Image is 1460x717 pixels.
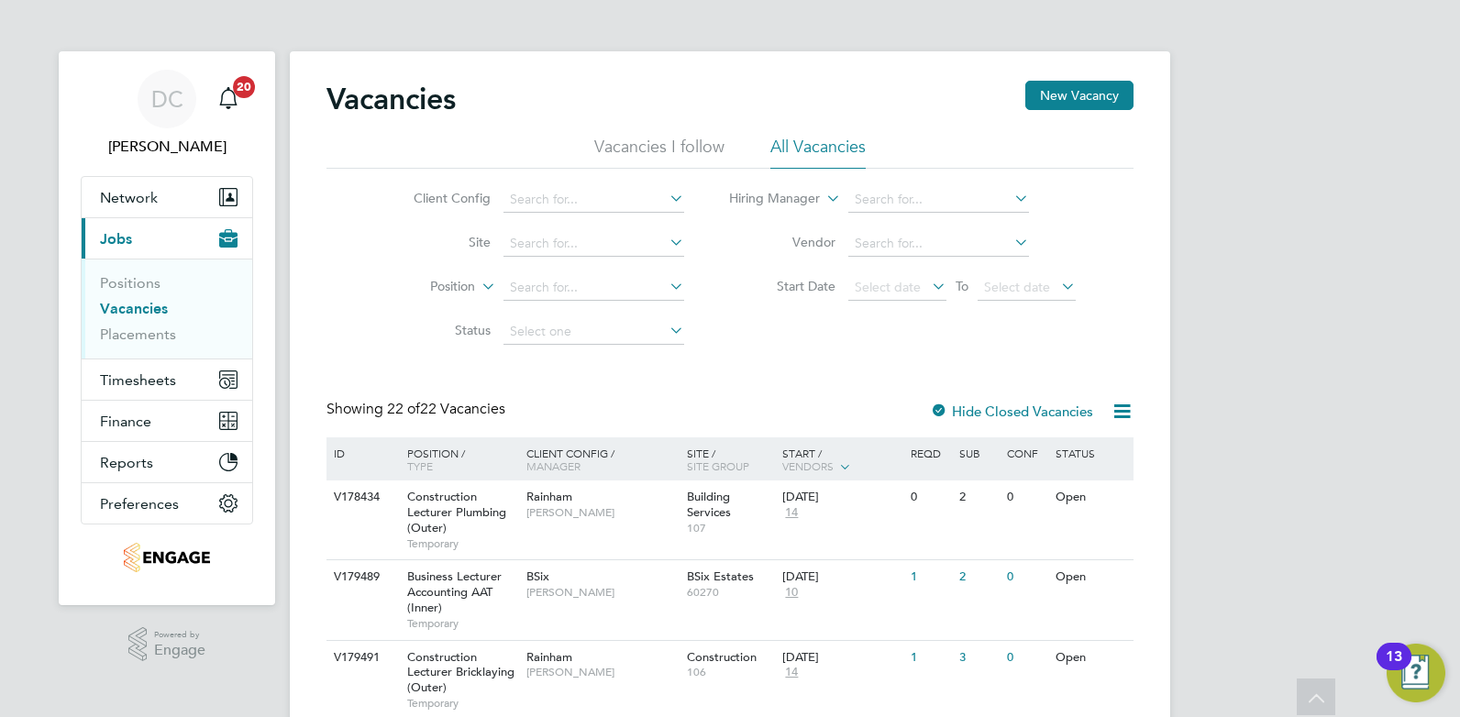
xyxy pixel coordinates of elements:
nav: Main navigation [59,51,275,605]
span: Select date [855,279,921,295]
div: V179489 [329,560,393,594]
label: Hiring Manager [714,190,820,208]
h2: Vacancies [326,81,456,117]
span: Jobs [100,230,132,248]
div: 0 [1002,480,1050,514]
div: Sub [955,437,1002,469]
div: 0 [906,480,954,514]
button: Finance [82,401,252,441]
div: 0 [1002,560,1050,594]
div: Showing [326,400,509,419]
span: DC [151,87,183,111]
span: Temporary [407,536,517,551]
label: Position [370,278,475,296]
button: New Vacancy [1025,81,1134,110]
a: Vacancies [100,300,168,317]
div: 1 [906,560,954,594]
div: 13 [1386,656,1402,680]
div: Conf [1002,437,1050,469]
button: Reports [82,442,252,482]
span: Reports [100,454,153,471]
span: Timesheets [100,371,176,389]
div: Client Config / [522,437,682,481]
span: Manager [526,458,581,473]
span: 22 Vacancies [387,400,505,418]
input: Search for... [503,231,684,257]
div: [DATE] [782,490,901,505]
a: 20 [210,70,247,128]
span: Construction Lecturer Plumbing (Outer) [407,489,506,535]
span: Vendors [782,458,834,473]
span: 60270 [687,585,774,600]
div: 2 [955,480,1002,514]
span: [PERSON_NAME] [526,585,678,600]
span: Construction [687,649,757,665]
div: V179491 [329,641,393,675]
label: Vendor [730,234,835,250]
span: [PERSON_NAME] [526,505,678,520]
span: Construction Lecturer Bricklaying (Outer) [407,649,514,696]
span: Rainham [526,649,572,665]
span: BSix [526,568,549,584]
span: Finance [100,413,151,430]
button: Timesheets [82,359,252,400]
div: Open [1051,480,1131,514]
div: Open [1051,560,1131,594]
input: Select one [503,319,684,345]
a: DC[PERSON_NAME] [81,70,253,158]
div: Site / [682,437,779,481]
div: Status [1051,437,1131,469]
div: ID [329,437,393,469]
img: jjfox-logo-retina.png [124,543,209,572]
span: To [950,274,974,298]
div: Open [1051,641,1131,675]
label: Site [385,234,491,250]
div: 0 [1002,641,1050,675]
input: Search for... [848,187,1029,213]
div: Reqd [906,437,954,469]
a: Go to home page [81,543,253,572]
div: 3 [955,641,1002,675]
li: All Vacancies [770,136,866,169]
span: Preferences [100,495,179,513]
span: 20 [233,76,255,98]
div: Jobs [82,259,252,358]
a: Positions [100,274,160,292]
span: 14 [782,505,801,521]
div: Position / [393,437,522,481]
div: 2 [955,560,1002,594]
button: Open Resource Center, 13 new notifications [1387,644,1445,702]
span: Select date [984,279,1050,295]
button: Preferences [82,483,252,524]
div: 1 [906,641,954,675]
span: Site Group [687,458,749,473]
input: Search for... [848,231,1029,257]
span: Powered by [154,627,205,643]
span: 14 [782,665,801,680]
button: Network [82,177,252,217]
div: V178434 [329,480,393,514]
span: 106 [687,665,774,679]
span: Rainham [526,489,572,504]
span: [PERSON_NAME] [526,665,678,679]
span: Dan Clarke [81,136,253,158]
div: [DATE] [782,650,901,666]
span: Business Lecturer Accounting AAT (Inner) [407,568,502,615]
label: Status [385,322,491,338]
input: Search for... [503,275,684,301]
span: 22 of [387,400,420,418]
label: Client Config [385,190,491,206]
a: Placements [100,325,176,343]
div: Start / [778,437,906,483]
span: Type [407,458,433,473]
span: Engage [154,643,205,658]
label: Hide Closed Vacancies [930,403,1093,420]
span: 107 [687,521,774,535]
span: BSix Estates [687,568,754,584]
span: Temporary [407,616,517,631]
span: 10 [782,585,801,601]
div: [DATE] [782,569,901,585]
a: Powered byEngage [128,627,206,662]
input: Search for... [503,187,684,213]
li: Vacancies I follow [594,136,724,169]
